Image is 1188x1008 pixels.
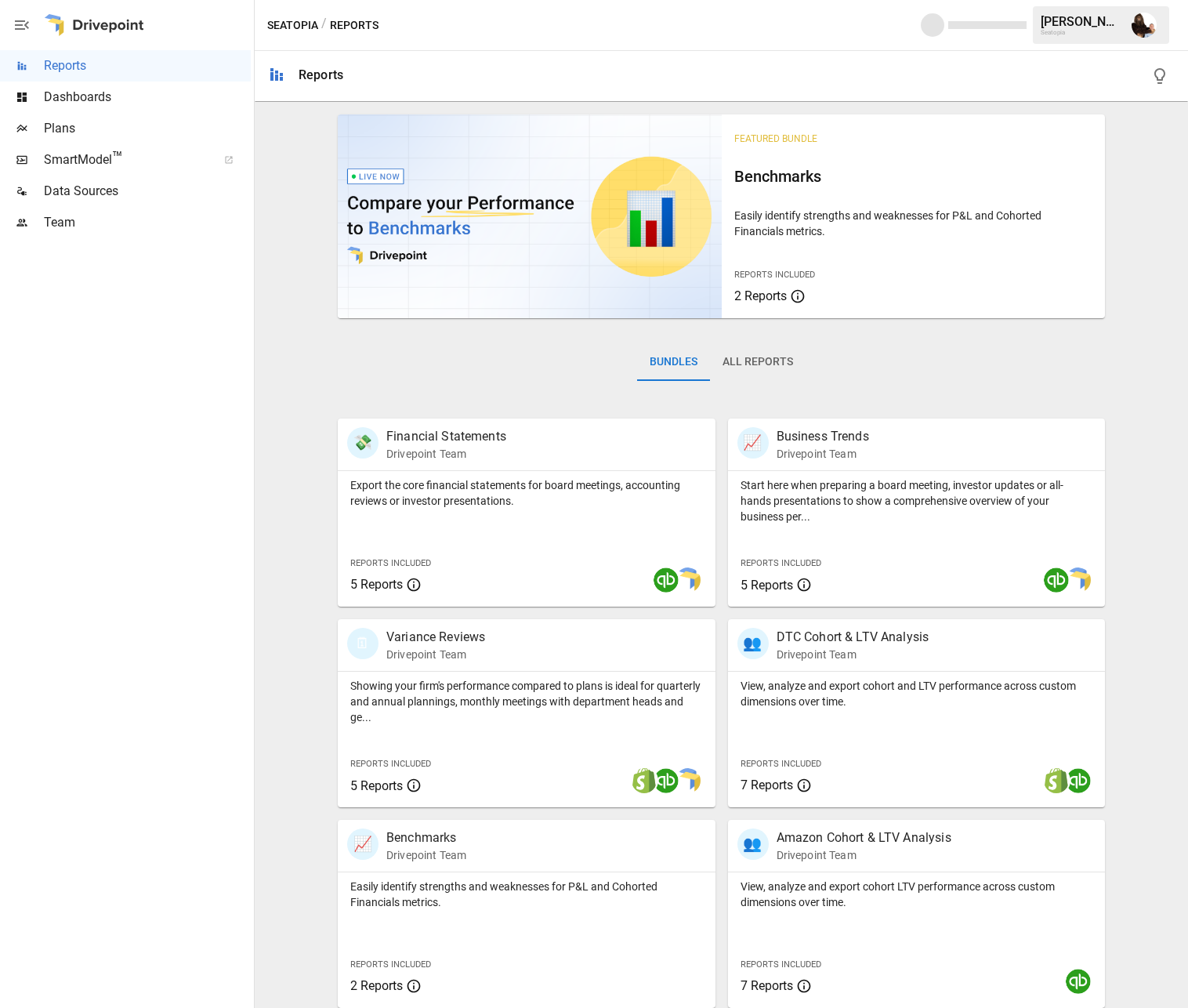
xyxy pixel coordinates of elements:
[386,427,506,446] p: Financial Statements
[386,628,485,647] p: Variance Reviews
[386,446,506,462] p: Drivepoint Team
[350,879,703,910] p: Easily identify strengths and weaknesses for P&L and Cohorted Financials metrics.
[741,959,821,970] span: Reports Included
[347,829,378,860] div: 📈
[350,678,703,725] p: Showing your firm's performance compared to plans is ideal for quarterly and annual plannings, mo...
[350,477,703,509] p: Export the core financial statements for board meetings, accounting reviews or investor presentat...
[347,427,378,459] div: 💸
[350,577,403,592] span: 5 Reports
[777,427,869,446] p: Business Trends
[350,759,431,769] span: Reports Included
[1066,768,1091,793] img: quickbooks
[267,16,318,35] button: Seatopia
[299,67,343,82] div: Reports
[777,647,929,662] p: Drivepoint Team
[710,343,806,381] button: All Reports
[338,114,722,318] img: video thumbnail
[734,270,815,280] span: Reports Included
[675,567,701,593] img: smart model
[637,343,710,381] button: Bundles
[44,88,251,107] span: Dashboards
[44,182,251,201] span: Data Sources
[734,208,1093,239] p: Easily identify strengths and weaknesses for P&L and Cohorted Financials metrics.
[737,427,769,459] div: 📈
[741,978,793,993] span: 7 Reports
[44,150,207,169] span: SmartModel
[1122,3,1166,47] button: Ryan Dranginis
[1041,29,1122,36] div: Seatopia
[777,829,951,847] p: Amazon Cohort & LTV Analysis
[350,778,403,793] span: 5 Reports
[741,759,821,769] span: Reports Included
[632,768,657,793] img: shopify
[741,558,821,568] span: Reports Included
[350,978,403,993] span: 2 Reports
[734,133,817,144] span: Featured Bundle
[350,558,431,568] span: Reports Included
[350,959,431,970] span: Reports Included
[1041,14,1122,29] div: [PERSON_NAME]
[386,647,485,662] p: Drivepoint Team
[112,148,123,168] span: ™
[1132,13,1157,38] img: Ryan Dranginis
[734,288,787,303] span: 2 Reports
[654,768,679,793] img: quickbooks
[386,847,466,863] p: Drivepoint Team
[737,628,769,659] div: 👥
[741,778,793,792] span: 7 Reports
[741,678,1093,709] p: View, analyze and export cohort and LTV performance across custom dimensions over time.
[777,847,951,863] p: Drivepoint Team
[386,829,466,847] p: Benchmarks
[1066,969,1091,994] img: quickbooks
[44,119,251,138] span: Plans
[737,829,769,860] div: 👥
[777,628,929,647] p: DTC Cohort & LTV Analysis
[741,879,1093,910] p: View, analyze and export cohort LTV performance across custom dimensions over time.
[347,628,378,659] div: 🗓
[1066,567,1091,593] img: smart model
[777,446,869,462] p: Drivepoint Team
[44,213,251,232] span: Team
[1044,768,1069,793] img: shopify
[321,16,327,35] div: /
[44,56,251,75] span: Reports
[734,164,1093,189] h6: Benchmarks
[741,477,1093,524] p: Start here when preparing a board meeting, investor updates or all-hands presentations to show a ...
[654,567,679,593] img: quickbooks
[1044,567,1069,593] img: quickbooks
[741,578,793,593] span: 5 Reports
[675,768,701,793] img: smart model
